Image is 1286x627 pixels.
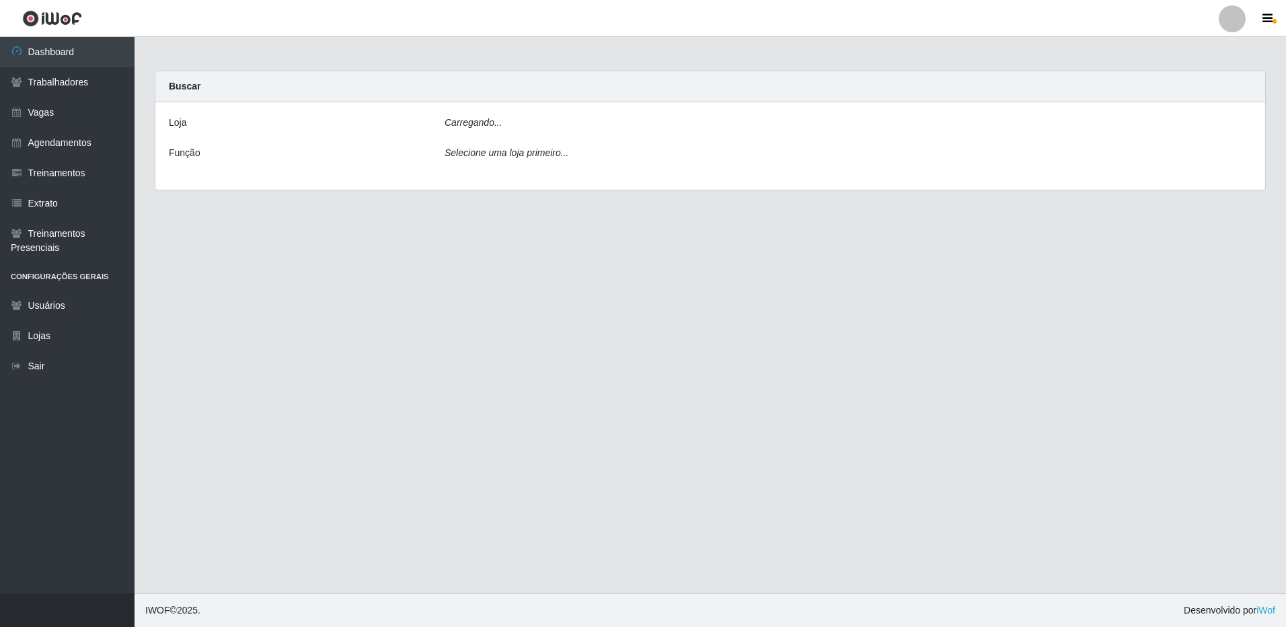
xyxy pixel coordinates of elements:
[169,81,200,91] strong: Buscar
[169,146,200,160] label: Função
[22,10,82,27] img: CoreUI Logo
[145,603,200,618] span: © 2025 .
[1256,605,1275,616] a: iWof
[445,117,502,128] i: Carregando...
[169,116,186,130] label: Loja
[445,147,568,158] i: Selecione uma loja primeiro...
[145,605,170,616] span: IWOF
[1184,603,1275,618] span: Desenvolvido por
